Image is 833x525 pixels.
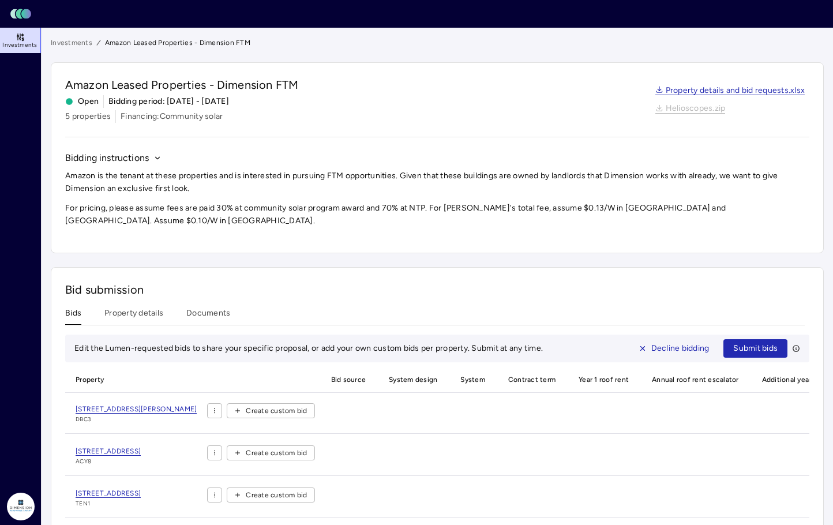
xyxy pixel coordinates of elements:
[227,403,314,418] button: Create custom bid
[74,343,543,353] span: Edit the Lumen-requested bids to share your specific proposal, or add your own custom bids per pr...
[629,339,719,358] button: Decline bidding
[655,104,726,114] a: Helioscopes.zip
[76,489,141,498] span: [STREET_ADDRESS]
[65,110,111,123] span: 5 properties
[65,170,809,195] p: Amazon is the tenant at these properties and is interested in pursuing FTM opportunities. Given t...
[65,202,809,227] p: For pricing, please assume fees are paid 30% at community solar program award and 70% at NTP. For...
[572,367,636,392] span: Year 1 roof rent
[51,37,92,48] a: Investments
[76,499,141,508] span: TEN1
[453,367,492,392] span: System
[186,307,230,325] button: Documents
[121,110,223,123] span: Financing: Community solar
[501,367,562,392] span: Contract term
[65,307,81,325] button: Bids
[76,405,197,414] span: [STREET_ADDRESS][PERSON_NAME]
[108,95,229,108] span: Bidding period: [DATE] - [DATE]
[382,367,444,392] span: System design
[65,151,162,165] button: Bidding instructions
[51,37,824,48] nav: breadcrumb
[76,457,141,466] span: ACY8
[65,283,144,297] span: Bid submission
[733,342,778,355] span: Submit bids
[324,367,373,392] span: Bid source
[76,415,197,424] span: DBC3
[76,487,141,499] a: [STREET_ADDRESS]
[227,487,314,502] button: Create custom bid
[645,367,746,392] span: Annual roof rent escalator
[65,151,149,165] span: Bidding instructions
[76,447,141,456] span: [STREET_ADDRESS]
[65,367,207,392] span: Property
[723,339,787,358] button: Submit bids
[246,489,307,501] span: Create custom bid
[655,87,805,96] a: Property details and bid requests.xlsx
[65,77,298,93] span: Amazon Leased Properties - Dimension FTM
[104,307,163,325] button: Property details
[651,342,710,355] span: Decline bidding
[246,405,307,417] span: Create custom bid
[76,445,141,457] a: [STREET_ADDRESS]
[65,95,99,108] span: Open
[76,403,197,415] a: [STREET_ADDRESS][PERSON_NAME]
[7,493,35,520] img: Dimension Energy
[227,445,314,460] button: Create custom bid
[105,37,250,48] span: Amazon Leased Properties - Dimension FTM
[246,447,307,459] span: Create custom bid
[2,42,37,48] span: Investments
